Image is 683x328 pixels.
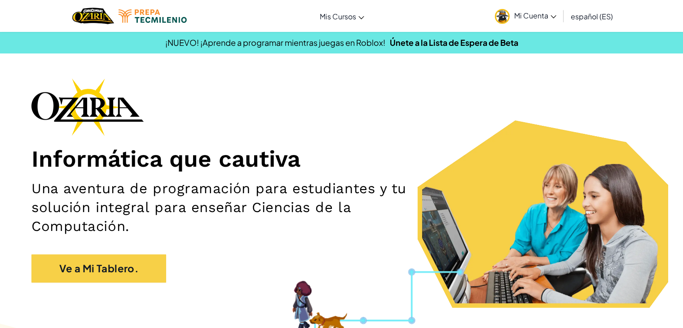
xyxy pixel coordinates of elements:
a: Ve a Mi Tablero. [31,254,166,283]
h1: Informática que cautiva [31,145,652,173]
a: español (ES) [566,4,617,28]
span: español (ES) [571,12,613,21]
a: Mi Cuenta [490,2,561,30]
h2: Una aventura de programación para estudiantes y tu solución integral para enseñar Ciencias de la ... [31,179,447,236]
img: avatar [495,9,510,24]
a: Ozaria by CodeCombat logo [72,7,114,25]
span: Mi Cuenta [514,11,556,20]
a: Únete a la Lista de Espera de Beta [390,37,518,48]
img: Tecmilenio logo [119,9,187,23]
a: Mis Cursos [315,4,369,28]
span: ¡NUEVO! ¡Aprende a programar mientras juegas en Roblox! [165,37,385,48]
img: Home [72,7,114,25]
span: Mis Cursos [320,12,356,21]
img: Ozaria branding logo [31,78,144,136]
